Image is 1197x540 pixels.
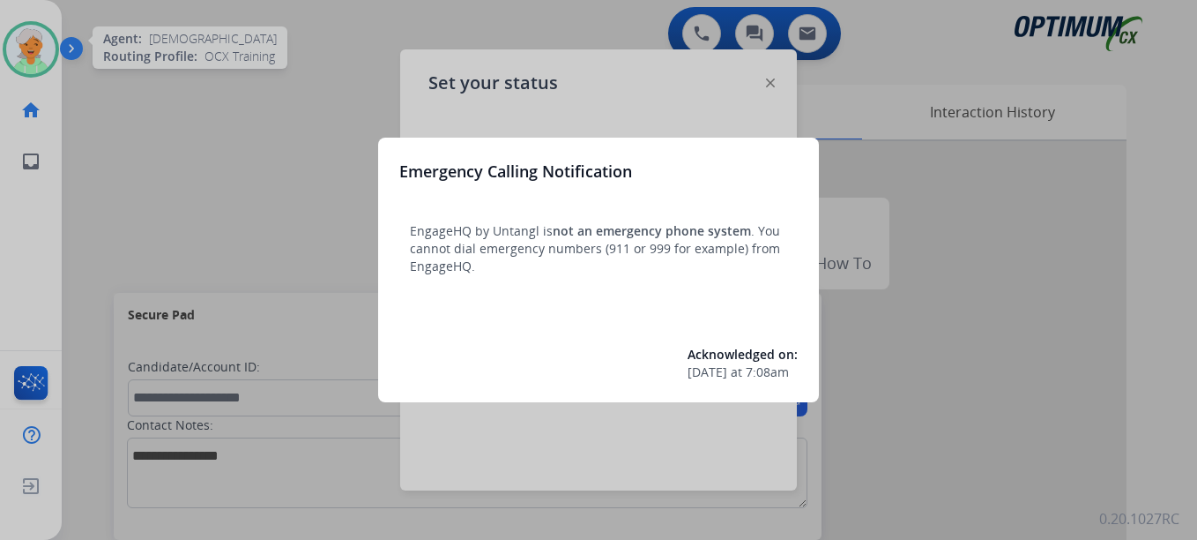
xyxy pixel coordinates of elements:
h3: Emergency Calling Notification [399,159,632,184]
span: Acknowledged on: [688,346,798,363]
span: not an emergency phone system [553,222,751,239]
p: 0.20.1027RC [1099,508,1179,529]
span: [DATE] [688,364,727,381]
div: at [688,364,798,381]
span: 7:08am [746,364,789,381]
p: EngageHQ by Untangl is . You cannot dial emergency numbers (911 or 999 for example) from EngageHQ. [410,222,787,275]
